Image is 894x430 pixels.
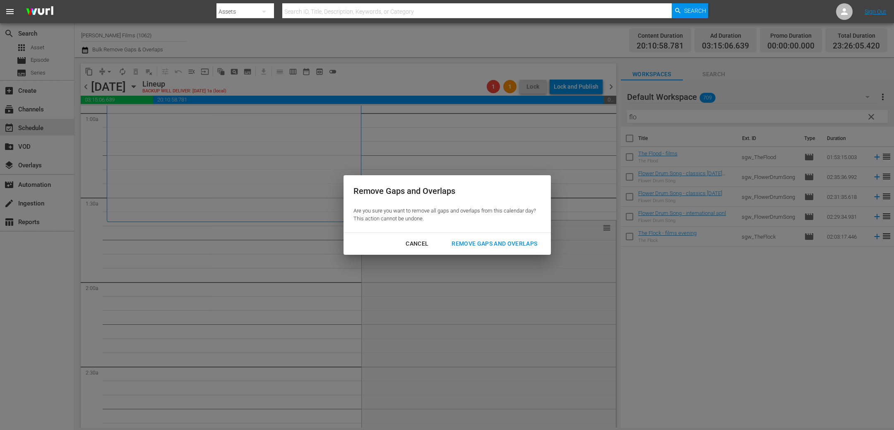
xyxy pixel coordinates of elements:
[353,215,536,223] p: This action cannot be undone.
[445,239,544,249] div: Remove Gaps and Overlaps
[865,8,886,15] a: Sign Out
[684,3,706,18] span: Search
[399,239,435,249] div: Cancel
[442,236,547,251] button: Remove Gaps and Overlaps
[5,7,15,17] span: menu
[20,2,60,22] img: ans4CAIJ8jUAAAAAAAAAAAAAAAAAAAAAAAAgQb4GAAAAAAAAAAAAAAAAAAAAAAAAJMjXAAAAAAAAAAAAAAAAAAAAAAAAgAT5G...
[353,185,536,197] div: Remove Gaps and Overlaps
[353,207,536,215] p: Are you sure you want to remove all gaps and overlaps from this calendar day?
[396,236,438,251] button: Cancel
